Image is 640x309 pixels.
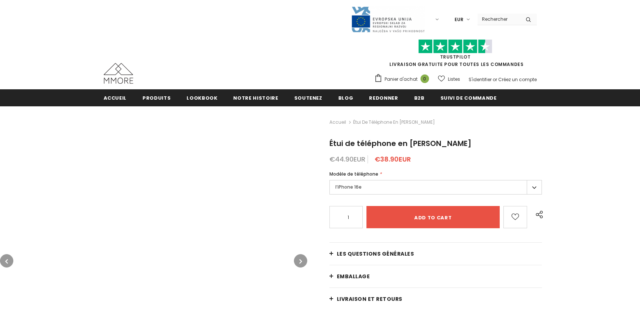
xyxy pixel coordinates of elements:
[440,94,497,102] span: Suivi de commande
[329,180,542,195] label: l’iPhone 16e
[337,295,402,303] span: Livraison et retours
[329,243,542,265] a: Les questions générales
[374,74,433,85] a: Panier d'achat 0
[187,94,217,102] span: Lookbook
[369,94,398,102] span: Redonner
[104,89,127,106] a: Accueil
[329,138,472,149] span: Étui de téléphone en [PERSON_NAME]
[375,154,411,164] span: €38.90EUR
[455,16,463,23] span: EUR
[438,73,460,86] a: Listes
[104,94,127,102] span: Accueil
[337,250,414,257] span: Les questions générales
[498,76,537,83] a: Créez un compte
[418,39,492,54] img: Faites confiance aux étoiles pilotes
[294,94,322,102] span: soutenez
[448,76,460,83] span: Listes
[351,6,425,33] img: Javni Razpis
[233,94,278,102] span: Notre histoire
[414,94,425,102] span: B2B
[385,76,418,83] span: Panier d'achat
[440,54,471,60] a: TrustPilot
[338,89,353,106] a: Blog
[374,43,537,67] span: LIVRAISON GRATUITE POUR TOUTES LES COMMANDES
[143,89,171,106] a: Produits
[353,118,435,127] span: Étui de téléphone en [PERSON_NAME]
[493,76,497,83] span: or
[369,89,398,106] a: Redonner
[104,63,133,84] img: Cas MMORE
[329,265,542,288] a: EMBALLAGE
[329,171,378,177] span: Modèle de téléphone
[414,89,425,106] a: B2B
[337,273,370,280] span: EMBALLAGE
[351,16,425,22] a: Javni Razpis
[143,94,171,102] span: Produits
[294,89,322,106] a: soutenez
[440,89,497,106] a: Suivi de commande
[233,89,278,106] a: Notre histoire
[329,154,365,164] span: €44.90EUR
[366,206,500,228] input: Add to cart
[329,118,346,127] a: Accueil
[420,74,429,83] span: 0
[187,89,217,106] a: Lookbook
[478,14,520,24] input: Search Site
[338,94,353,102] span: Blog
[469,76,492,83] a: S'identifier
